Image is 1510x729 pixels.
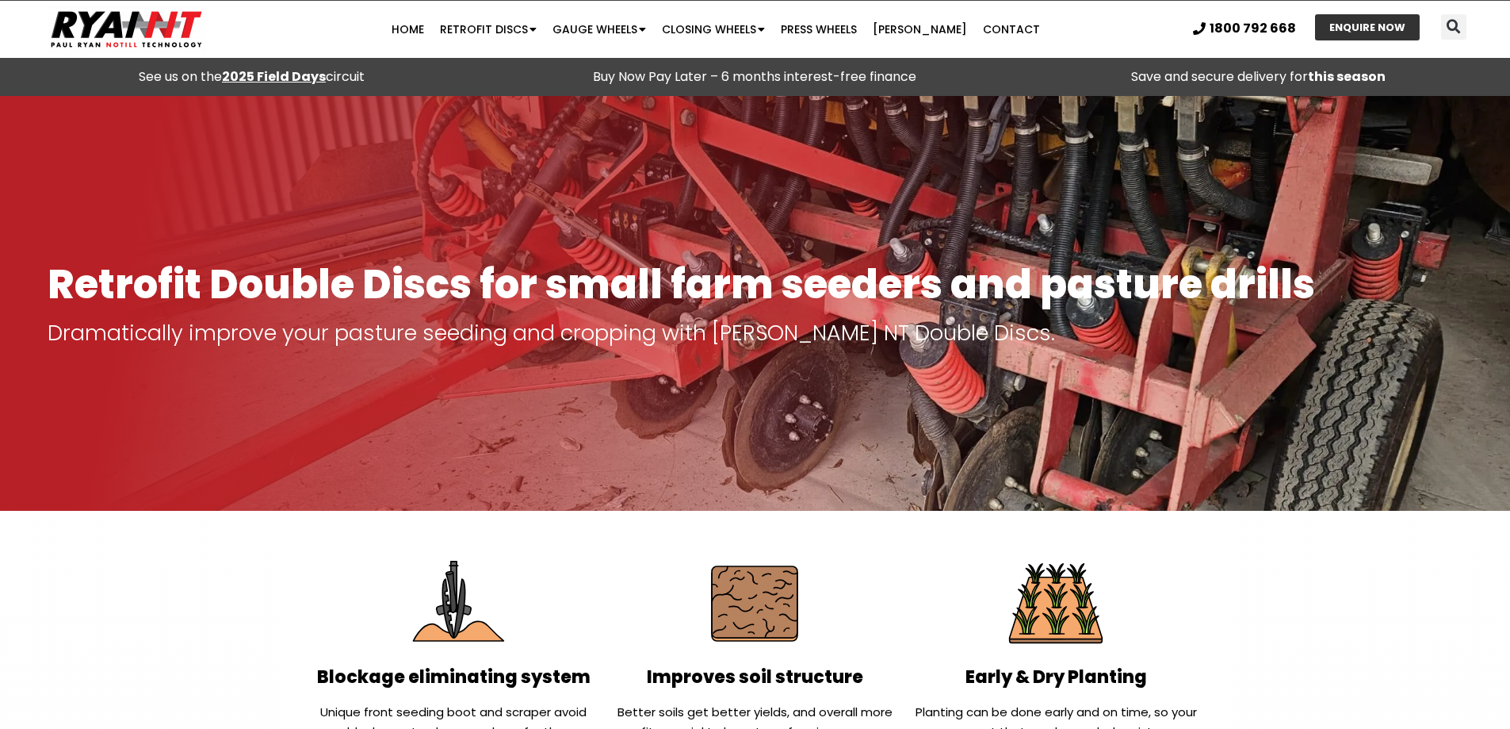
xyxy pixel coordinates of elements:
[432,13,545,45] a: Retrofit Discs
[975,13,1048,45] a: Contact
[545,13,654,45] a: Gauge Wheels
[913,669,1198,686] h2: Early & Dry Planting
[292,13,1138,45] nav: Menu
[48,263,1462,306] h1: Retrofit Double Discs for small farm seeders and pasture drills
[1210,22,1296,35] span: 1800 792 668
[612,669,897,686] h2: Improves soil structure
[511,66,999,88] p: Buy Now Pay Later – 6 months interest-free finance
[773,13,865,45] a: Press Wheels
[48,5,206,54] img: Ryan NT logo
[698,547,812,661] img: Protect soil structure
[1308,67,1386,86] strong: this season
[48,322,1462,344] p: Dramatically improve your pasture seeding and cropping with [PERSON_NAME] NT Double Discs.
[384,13,432,45] a: Home
[865,13,975,45] a: [PERSON_NAME]
[1329,22,1405,33] span: ENQUIRE NOW
[312,669,597,686] h2: Blockage eliminating system
[654,13,773,45] a: Closing Wheels
[1193,22,1296,35] a: 1800 792 668
[1015,66,1502,88] p: Save and secure delivery for
[1315,14,1420,40] a: ENQUIRE NOW
[8,66,495,88] div: See us on the circuit
[999,547,1113,661] img: Plant Early & Dry
[1441,14,1466,40] div: Search
[397,547,511,661] img: Eliminate Machine Blockages
[222,67,326,86] a: 2025 Field Days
